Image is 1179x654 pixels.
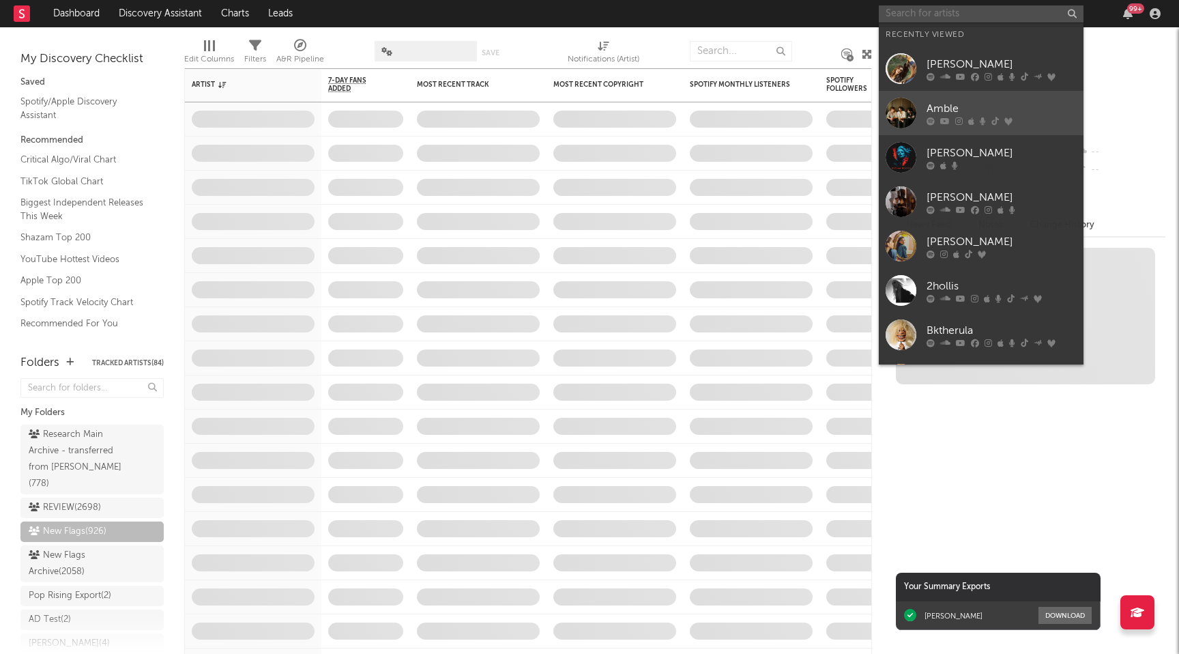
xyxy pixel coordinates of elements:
[20,252,150,267] a: YouTube Hottest Videos
[20,132,164,149] div: Recommended
[1075,161,1165,179] div: --
[29,500,101,516] div: REVIEW ( 2698 )
[879,357,1083,401] a: [PERSON_NAME]
[927,278,1077,294] div: 2hollis
[29,524,106,540] div: New Flags ( 926 )
[896,573,1101,601] div: Your Summary Exports
[20,316,150,331] a: Recommended For You
[244,51,266,68] div: Filters
[553,81,656,89] div: Most Recent Copyright
[1075,143,1165,161] div: --
[29,588,111,604] div: Pop Rising Export ( 2 )
[20,195,150,223] a: Biggest Independent Releases This Week
[879,313,1083,357] a: Bktherula
[29,427,125,492] div: Research Main Archive - transferred from [PERSON_NAME] ( 778 )
[1038,607,1092,624] button: Download
[925,611,982,621] div: [PERSON_NAME]
[879,5,1083,23] input: Search for artists
[192,81,294,89] div: Artist
[276,34,324,74] div: A&R Pipeline
[927,189,1077,205] div: [PERSON_NAME]
[927,145,1077,161] div: [PERSON_NAME]
[20,498,164,518] a: REVIEW(2698)
[568,51,639,68] div: Notifications (Artist)
[690,81,792,89] div: Spotify Monthly Listeners
[690,41,792,61] input: Search...
[328,76,383,93] span: 7-Day Fans Added
[20,425,164,494] a: Research Main Archive - transferred from [PERSON_NAME](778)
[1123,8,1133,19] button: 99+
[927,233,1077,250] div: [PERSON_NAME]
[417,81,519,89] div: Most Recent Track
[20,94,150,122] a: Spotify/Apple Discovery Assistant
[20,545,164,582] a: New Flags Archive(2058)
[20,522,164,542] a: New Flags(926)
[20,174,150,189] a: TikTok Global Chart
[879,268,1083,313] a: 2hollis
[568,34,639,74] div: Notifications (Artist)
[20,634,164,654] a: [PERSON_NAME](4)
[20,586,164,606] a: Pop Rising Export(2)
[826,76,874,93] div: Spotify Followers
[92,360,164,367] button: Tracked Artists(84)
[20,405,164,421] div: My Folders
[879,46,1083,91] a: [PERSON_NAME]
[20,51,164,68] div: My Discovery Checklist
[482,49,499,57] button: Save
[184,34,234,74] div: Edit Columns
[1127,3,1144,14] div: 99 +
[20,273,150,288] a: Apple Top 200
[879,91,1083,135] a: Amble
[29,612,71,628] div: AD Test ( 2 )
[927,322,1077,339] div: Bktherula
[879,224,1083,268] a: [PERSON_NAME]
[244,34,266,74] div: Filters
[20,74,164,91] div: Saved
[20,295,150,310] a: Spotify Track Velocity Chart
[927,56,1077,72] div: [PERSON_NAME]
[29,636,110,652] div: [PERSON_NAME] ( 4 )
[20,378,164,398] input: Search for folders...
[20,355,59,371] div: Folders
[886,27,1077,43] div: Recently Viewed
[879,180,1083,224] a: [PERSON_NAME]
[879,135,1083,180] a: [PERSON_NAME]
[276,51,324,68] div: A&R Pipeline
[20,152,150,167] a: Critical Algo/Viral Chart
[184,51,234,68] div: Edit Columns
[20,230,150,245] a: Shazam Top 200
[29,548,125,580] div: New Flags Archive ( 2058 )
[20,610,164,630] a: AD Test(2)
[927,100,1077,117] div: Amble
